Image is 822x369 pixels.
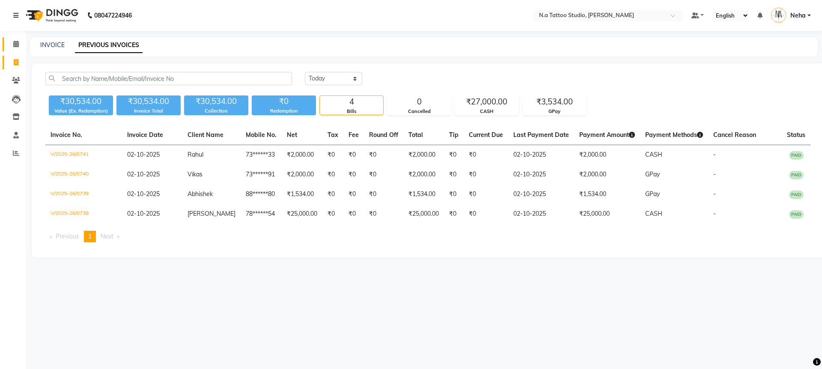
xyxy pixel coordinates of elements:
span: Abhishek [188,190,213,198]
div: Collection [184,107,248,115]
td: ₹1,534.00 [403,184,444,204]
td: ₹0 [322,204,343,224]
span: Payment Amount [579,131,635,139]
span: Current Due [469,131,503,139]
span: [PERSON_NAME] [188,210,235,217]
span: - [713,151,716,158]
span: Tip [449,131,459,139]
span: CASH [645,151,662,158]
td: 02-10-2025 [508,204,574,224]
span: 02-10-2025 [127,210,160,217]
span: 02-10-2025 [127,170,160,178]
span: Next [101,232,113,240]
img: logo [22,3,80,27]
td: V/2025-26/0741 [45,145,122,165]
td: ₹0 [444,145,464,165]
div: Value (Ex. Redemption) [49,107,113,115]
span: 1 [88,232,92,240]
div: ₹0 [252,95,316,107]
div: Redemption [252,107,316,115]
td: ₹0 [464,204,508,224]
a: PREVIOUS INVOICES [75,38,143,53]
div: Invoice Total [116,107,181,115]
span: - [713,210,716,217]
td: 02-10-2025 [508,145,574,165]
td: ₹25,000.00 [574,204,640,224]
td: ₹1,534.00 [282,184,322,204]
td: ₹0 [343,165,364,184]
span: CASH [645,210,662,217]
div: 4 [320,96,383,108]
div: GPay [523,108,586,115]
span: Invoice Date [127,131,163,139]
span: PAID [789,190,804,199]
td: ₹0 [322,165,343,184]
b: 08047224946 [94,3,132,27]
div: CASH [455,108,518,115]
span: Payment Methods [645,131,703,139]
div: ₹30,534.00 [184,95,248,107]
td: ₹2,000.00 [403,165,444,184]
div: Cancelled [387,108,451,115]
td: ₹0 [464,145,508,165]
td: ₹0 [343,204,364,224]
span: Round Off [369,131,398,139]
td: ₹0 [444,165,464,184]
td: ₹0 [343,184,364,204]
td: ₹0 [364,184,403,204]
td: 02-10-2025 [508,165,574,184]
span: Vikas [188,170,203,178]
td: ₹2,000.00 [282,145,322,165]
span: Rahul [188,151,203,158]
div: Bills [320,108,383,115]
td: V/2025-26/0738 [45,204,122,224]
td: ₹0 [364,204,403,224]
td: ₹1,534.00 [574,184,640,204]
td: ₹2,000.00 [282,165,322,184]
img: Neha [771,8,786,23]
span: Last Payment Date [513,131,569,139]
span: GPay [645,190,660,198]
td: ₹0 [322,184,343,204]
td: ₹0 [364,165,403,184]
td: ₹2,000.00 [574,165,640,184]
span: Mobile No. [246,131,277,139]
td: V/2025-26/0740 [45,165,122,184]
span: Invoice No. [51,131,82,139]
span: Net [287,131,297,139]
td: ₹0 [364,145,403,165]
span: Client Name [188,131,223,139]
span: - [713,190,716,198]
span: GPay [645,170,660,178]
div: ₹30,534.00 [49,95,113,107]
span: PAID [789,210,804,219]
span: 02-10-2025 [127,190,160,198]
a: INVOICE [40,41,65,49]
input: Search by Name/Mobile/Email/Invoice No [45,72,292,85]
td: ₹0 [322,145,343,165]
td: ₹25,000.00 [403,204,444,224]
span: Fee [348,131,359,139]
span: Neha [790,11,806,20]
span: Cancel Reason [713,131,756,139]
span: Total [408,131,423,139]
span: PAID [789,151,804,160]
td: ₹0 [464,184,508,204]
span: Status [787,131,805,139]
span: 02-10-2025 [127,151,160,158]
td: ₹25,000.00 [282,204,322,224]
div: ₹3,534.00 [523,96,586,108]
td: ₹0 [464,165,508,184]
nav: Pagination [45,231,810,242]
td: 02-10-2025 [508,184,574,204]
td: ₹0 [444,184,464,204]
div: 0 [387,96,451,108]
td: ₹0 [343,145,364,165]
span: PAID [789,171,804,179]
span: - [713,170,716,178]
div: ₹27,000.00 [455,96,518,108]
td: ₹0 [444,204,464,224]
td: V/2025-26/0739 [45,184,122,204]
td: ₹2,000.00 [403,145,444,165]
span: Previous [56,232,79,240]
